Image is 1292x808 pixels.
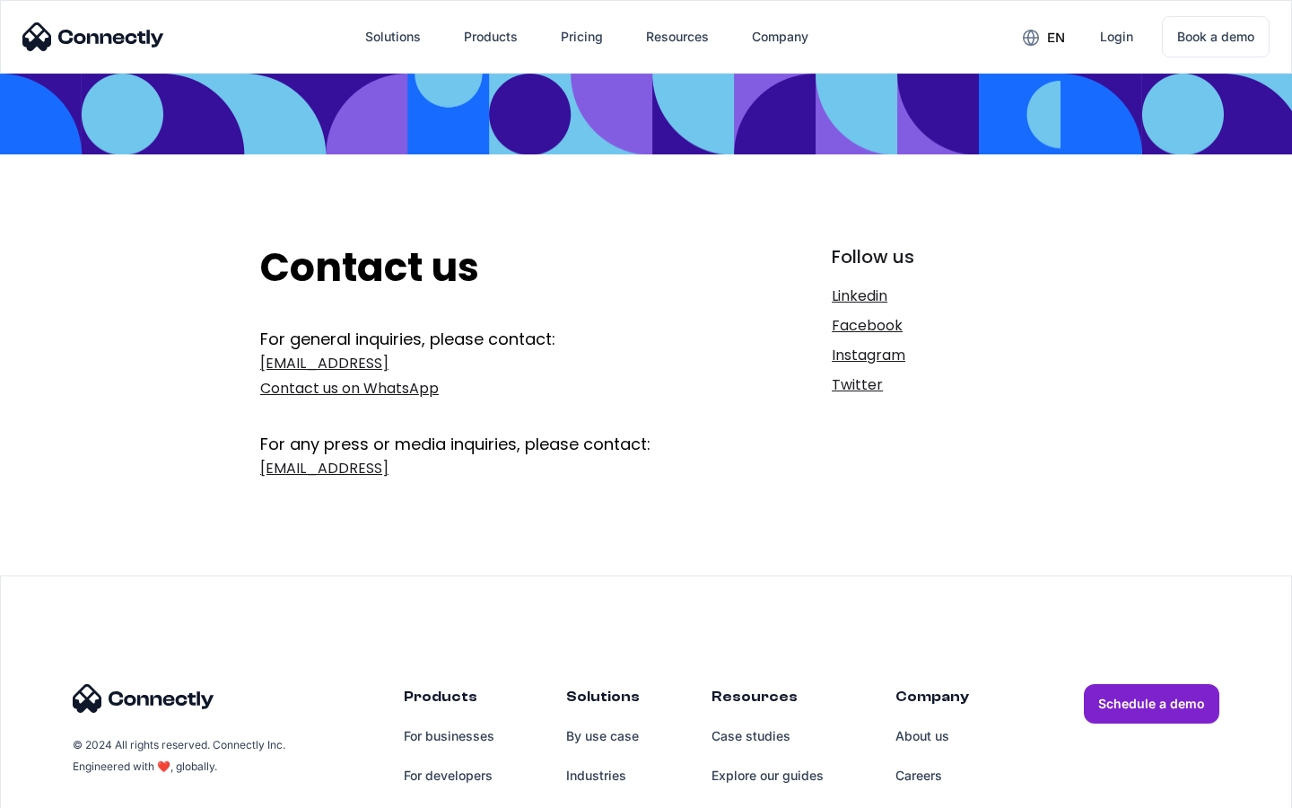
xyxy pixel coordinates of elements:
a: For developers [404,756,494,795]
a: For businesses [404,716,494,756]
a: Schedule a demo [1084,684,1219,724]
a: Industries [566,756,640,795]
img: Connectly Logo [73,684,214,713]
aside: Language selected: English [18,777,108,802]
a: Pricing [546,15,617,58]
div: Products [404,684,494,716]
div: For general inquiries, please contact: [260,328,715,351]
h2: Contact us [260,244,715,292]
a: Book a demo [1162,16,1270,57]
div: Solutions [365,24,421,49]
div: Products [464,24,518,49]
a: [EMAIL_ADDRESS]Contact us on WhatsApp [260,351,715,401]
a: [EMAIL_ADDRESS] [260,456,715,481]
a: Explore our guides [711,756,824,795]
a: Login [1086,15,1148,58]
div: Resources [646,24,709,49]
div: Pricing [561,24,603,49]
a: Careers [895,756,969,795]
div: Login [1100,24,1133,49]
div: Company [752,24,808,49]
a: Case studies [711,716,824,756]
a: Twitter [832,373,1032,398]
a: About us [895,716,969,756]
div: Resources [711,684,824,716]
div: Follow us [832,244,1032,269]
div: © 2024 All rights reserved. Connectly Inc. Engineered with ❤️, globally. [73,734,288,777]
div: Solutions [566,684,640,716]
ul: Language list [36,777,108,802]
a: Instagram [832,343,1032,368]
a: By use case [566,716,640,756]
a: Linkedin [832,284,1032,309]
div: Company [895,684,969,716]
div: en [1047,25,1065,50]
img: Connectly Logo [22,22,164,51]
a: Facebook [832,313,1032,338]
div: For any press or media inquiries, please contact: [260,406,715,456]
